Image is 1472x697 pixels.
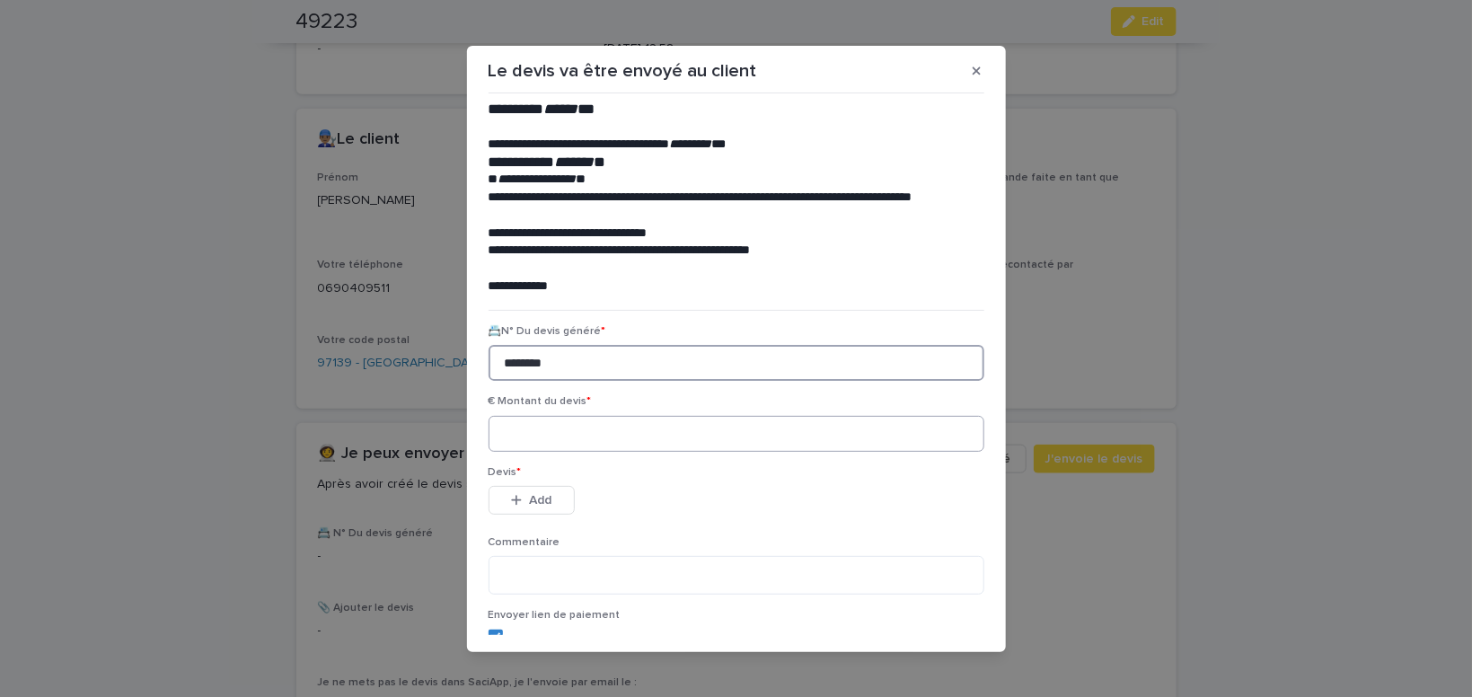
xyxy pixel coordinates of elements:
[489,486,575,515] button: Add
[489,60,757,82] p: Le devis va être envoyé au client
[489,610,621,621] span: Envoyer lien de paiement
[489,326,606,337] span: 📇N° Du devis généré
[529,494,551,507] span: Add
[489,396,592,407] span: € Montant du devis
[489,537,560,548] span: Commentaire
[489,467,522,478] span: Devis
